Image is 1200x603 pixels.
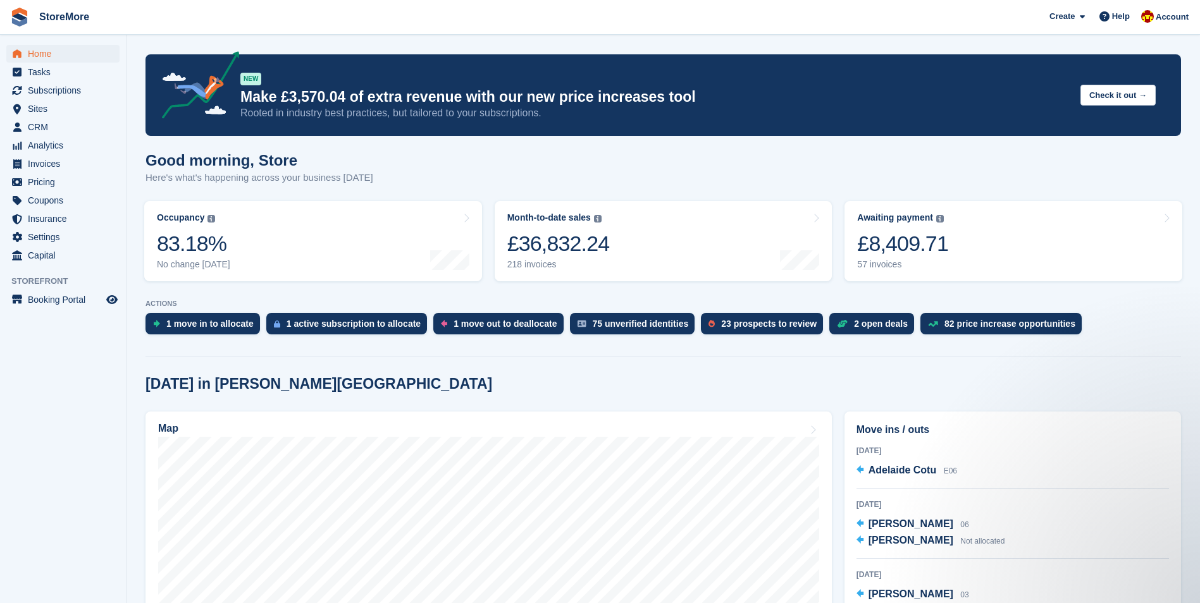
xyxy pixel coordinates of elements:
div: NEW [240,73,261,85]
a: [PERSON_NAME] Not allocated [857,533,1005,549]
a: menu [6,228,120,246]
div: [DATE] [857,445,1169,456]
span: Storefront [11,275,126,288]
a: menu [6,173,120,191]
div: 82 price increase opportunities [944,319,1075,329]
img: move_outs_to_deallocate_icon-f764333ba52eb49d3ac5e1228854f67142a1ed5810a6f6cc68b1a99e826820c5.svg [441,320,447,327]
span: Account [1156,11,1189,23]
img: icon-info-grey-7440780725fd019a000dd9b08b2336e03edf1995a4989e88bcd33f0948082b44.svg [207,215,215,222]
h2: Move ins / outs [857,422,1169,437]
span: E06 [944,466,957,475]
div: 23 prospects to review [721,319,817,329]
div: 1 move in to allocate [166,319,254,329]
div: [DATE] [857,499,1169,510]
img: deal-1b604bf984904fb50ccaf53a9ad4b4a5d6e5aea283cecdc64d6e3604feb123c2.svg [837,319,848,328]
a: Adelaide Cotu E06 [857,463,957,479]
span: Insurance [28,210,104,228]
span: [PERSON_NAME] [869,588,953,599]
span: Tasks [28,63,104,81]
a: Occupancy 83.18% No change [DATE] [144,201,482,281]
span: Coupons [28,192,104,209]
div: Month-to-date sales [507,212,591,223]
span: 03 [960,590,968,599]
a: menu [6,210,120,228]
a: 1 move in to allocate [145,313,266,341]
span: Settings [28,228,104,246]
img: stora-icon-8386f47178a22dfd0bd8f6a31ec36ba5ce8667c1dd55bd0f319d3a0aa187defe.svg [10,8,29,27]
a: menu [6,118,120,136]
span: Analytics [28,137,104,154]
span: Home [28,45,104,63]
a: menu [6,100,120,118]
h2: Map [158,423,178,434]
a: [PERSON_NAME] 06 [857,516,969,533]
span: [PERSON_NAME] [869,535,953,545]
img: icon-info-grey-7440780725fd019a000dd9b08b2336e03edf1995a4989e88bcd33f0948082b44.svg [936,215,944,222]
a: Preview store [104,292,120,307]
span: Booking Portal [28,291,104,308]
span: Adelaide Cotu [869,465,937,475]
img: verify_identity-adf6edd0f0f0b5bbfe63781bf79b02c33cf7c696d77639b501bdc392416b5a36.svg [578,320,586,327]
div: Awaiting payment [857,212,933,223]
div: £36,832.24 [507,231,610,257]
span: Help [1112,10,1130,23]
span: Create [1049,10,1075,23]
span: Pricing [28,173,104,191]
span: [PERSON_NAME] [869,518,953,529]
div: £8,409.71 [857,231,948,257]
div: 1 active subscription to allocate [287,319,421,329]
a: menu [6,291,120,308]
p: Make £3,570.04 of extra revenue with our new price increases tool [240,88,1070,106]
div: No change [DATE] [157,259,230,270]
img: price-adjustments-announcement-icon-8257ccfd72463d97f412b2fc003d46551f7dbcb40ab6d574587a9cd5c0d94... [151,51,240,123]
a: menu [6,192,120,209]
span: Invoices [28,155,104,173]
span: Capital [28,247,104,264]
div: Occupancy [157,212,204,223]
a: menu [6,45,120,63]
img: move_ins_to_allocate_icon-fdf77a2bb77ea45bf5b3d319d69a93e2d87916cf1d5bf7949dd705db3b84f3ca.svg [153,320,160,327]
div: 2 open deals [854,319,908,329]
a: menu [6,155,120,173]
img: Store More Team [1141,10,1154,23]
a: [PERSON_NAME] 03 [857,587,969,603]
div: 1 move out to deallocate [454,319,557,329]
p: Here's what's happening across your business [DATE] [145,171,373,185]
span: 06 [960,520,968,529]
img: icon-info-grey-7440780725fd019a000dd9b08b2336e03edf1995a4989e88bcd33f0948082b44.svg [594,215,602,222]
div: 57 invoices [857,259,948,270]
h1: Good morning, Store [145,152,373,169]
a: 2 open deals [829,313,920,341]
a: menu [6,137,120,154]
a: 75 unverified identities [570,313,702,341]
a: menu [6,247,120,264]
a: Month-to-date sales £36,832.24 218 invoices [495,201,832,281]
p: Rooted in industry best practices, but tailored to your subscriptions. [240,106,1070,120]
span: CRM [28,118,104,136]
span: Not allocated [960,537,1005,545]
div: 75 unverified identities [593,319,689,329]
a: 23 prospects to review [701,313,829,341]
a: menu [6,63,120,81]
img: active_subscription_to_allocate_icon-d502201f5373d7db506a760aba3b589e785aa758c864c3986d89f69b8ff3... [274,320,280,328]
img: price_increase_opportunities-93ffe204e8149a01c8c9dc8f82e8f89637d9d84a8eef4429ea346261dce0b2c0.svg [928,321,938,327]
div: [DATE] [857,569,1169,580]
span: Sites [28,100,104,118]
a: StoreMore [34,6,94,27]
a: Awaiting payment £8,409.71 57 invoices [844,201,1182,281]
p: ACTIONS [145,300,1181,308]
span: Subscriptions [28,82,104,99]
h2: [DATE] in [PERSON_NAME][GEOGRAPHIC_DATA] [145,375,492,393]
a: menu [6,82,120,99]
div: 218 invoices [507,259,610,270]
img: prospect-51fa495bee0391a8d652442698ab0144808aea92771e9ea1ae160a38d050c398.svg [708,320,715,327]
a: 82 price increase opportunities [920,313,1088,341]
a: 1 move out to deallocate [433,313,569,341]
a: 1 active subscription to allocate [266,313,433,341]
button: Check it out → [1080,85,1156,106]
div: 83.18% [157,231,230,257]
